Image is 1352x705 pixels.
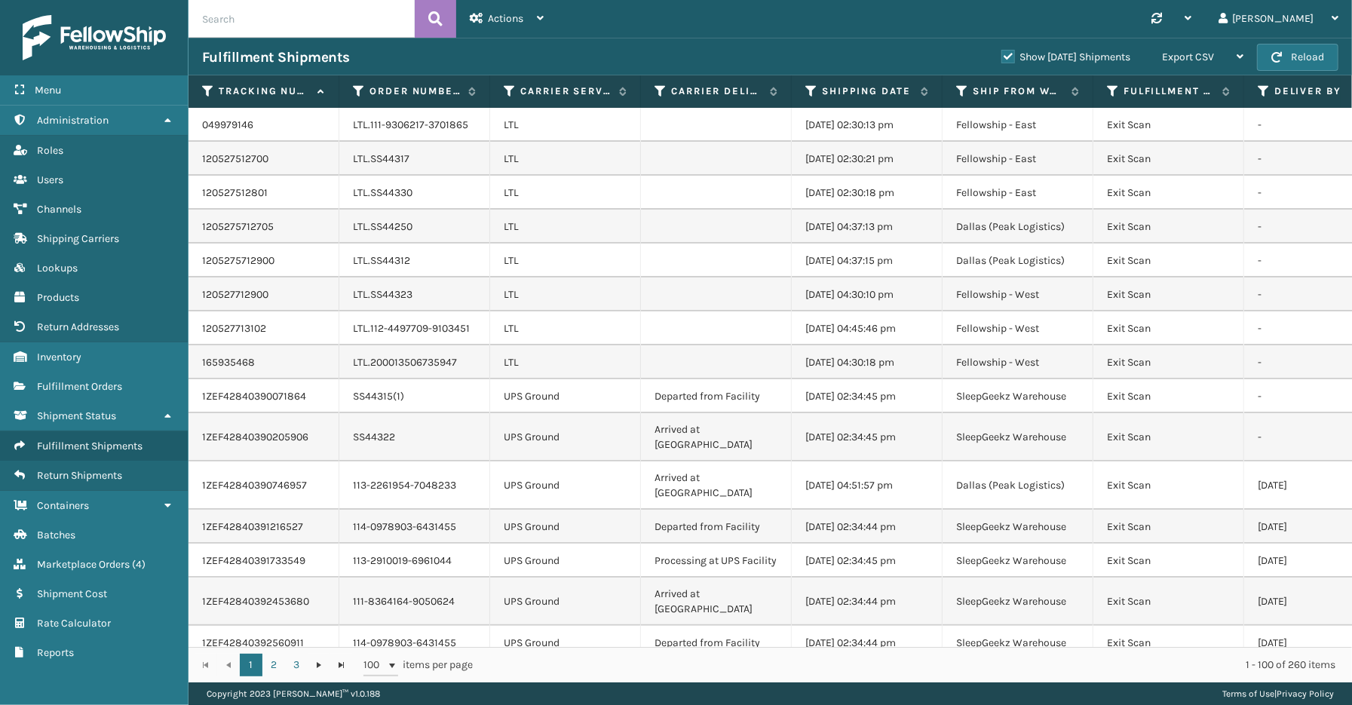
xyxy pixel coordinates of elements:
[37,144,63,157] span: Roles
[313,659,325,671] span: Go to the next page
[37,617,111,630] span: Rate Calculator
[37,499,89,512] span: Containers
[520,84,612,98] label: Carrier Service
[490,413,641,461] td: UPS Ground
[943,626,1093,660] td: SleepGeekz Warehouse
[189,413,339,461] td: 1ZEF42840390205906
[189,108,339,142] td: 049979146
[792,244,943,277] td: [DATE] 04:37:15 pm
[490,461,641,510] td: UPS Ground
[943,311,1093,345] td: Fellowship - West
[1093,345,1244,379] td: Exit Scan
[1124,84,1215,98] label: Fulfillment Order Status
[189,544,339,578] td: 1ZEF42840391733549
[792,510,943,544] td: [DATE] 02:34:44 pm
[792,544,943,578] td: [DATE] 02:34:45 pm
[353,595,455,608] a: 111-8364164-9050624
[1093,142,1244,176] td: Exit Scan
[353,520,456,533] a: 114-0978903-6431455
[943,413,1093,461] td: SleepGeekz Warehouse
[1093,244,1244,277] td: Exit Scan
[202,48,350,66] h3: Fulfillment Shipments
[363,657,386,673] span: 100
[943,176,1093,210] td: Fellowship - East
[490,544,641,578] td: UPS Ground
[1093,626,1244,660] td: Exit Scan
[943,345,1093,379] td: Fellowship - West
[219,84,310,98] label: Tracking Number
[37,262,78,274] span: Lookups
[363,654,474,676] span: items per page
[353,431,395,443] a: SS44322
[240,654,262,676] a: 1
[792,379,943,413] td: [DATE] 02:34:45 pm
[1093,176,1244,210] td: Exit Scan
[330,654,353,676] a: Go to the last page
[37,173,63,186] span: Users
[369,84,461,98] label: Order Number
[792,311,943,345] td: [DATE] 04:45:46 pm
[490,311,641,345] td: LTL
[189,176,339,210] td: 120527512801
[792,142,943,176] td: [DATE] 02:30:21 pm
[943,108,1093,142] td: Fellowship - East
[353,479,456,492] a: 113-2261954-7048233
[37,440,143,452] span: Fulfillment Shipments
[189,345,339,379] td: 165935468
[641,379,792,413] td: Departed from Facility
[792,461,943,510] td: [DATE] 04:51:57 pm
[1222,688,1274,699] a: Terms of Use
[189,277,339,311] td: 120527712900
[641,578,792,626] td: Arrived at [GEOGRAPHIC_DATA]
[1162,51,1214,63] span: Export CSV
[792,277,943,311] td: [DATE] 04:30:10 pm
[671,84,762,98] label: Carrier Delivery Status
[353,118,468,131] a: LTL.111-9306217-3701865
[943,510,1093,544] td: SleepGeekz Warehouse
[1001,51,1130,63] label: Show [DATE] Shipments
[189,578,339,626] td: 1ZEF42840392453680
[353,220,412,233] a: LTL.SS44250
[353,554,452,567] a: 113-2910019-6961044
[37,320,119,333] span: Return Addresses
[353,322,470,335] a: LTL.112-4497709-9103451
[490,176,641,210] td: LTL
[641,510,792,544] td: Departed from Facility
[189,626,339,660] td: 1ZEF42840392560911
[943,142,1093,176] td: Fellowship - East
[490,142,641,176] td: LTL
[189,379,339,413] td: 1ZEF42840390071864
[23,15,166,60] img: logo
[37,646,74,659] span: Reports
[641,544,792,578] td: Processing at UPS Facility
[792,578,943,626] td: [DATE] 02:34:44 pm
[490,626,641,660] td: UPS Ground
[37,232,119,245] span: Shipping Carriers
[353,356,457,369] a: LTL.200013506735947
[943,461,1093,510] td: Dallas (Peak Logistics)
[1093,578,1244,626] td: Exit Scan
[37,380,122,393] span: Fulfillment Orders
[792,345,943,379] td: [DATE] 04:30:18 pm
[1093,108,1244,142] td: Exit Scan
[353,152,409,165] a: LTL.SS44317
[1222,682,1334,705] div: |
[132,558,146,571] span: ( 4 )
[189,311,339,345] td: 120527713102
[189,142,339,176] td: 120527512700
[490,578,641,626] td: UPS Ground
[490,345,641,379] td: LTL
[37,409,116,422] span: Shipment Status
[37,351,81,363] span: Inventory
[353,288,412,301] a: LTL.SS44323
[308,654,330,676] a: Go to the next page
[641,461,792,510] td: Arrived at [GEOGRAPHIC_DATA]
[792,176,943,210] td: [DATE] 02:30:18 pm
[490,210,641,244] td: LTL
[792,413,943,461] td: [DATE] 02:34:45 pm
[207,682,380,705] p: Copyright 2023 [PERSON_NAME]™ v 1.0.188
[37,114,109,127] span: Administration
[35,84,61,97] span: Menu
[189,210,339,244] td: 1205275712705
[336,659,348,671] span: Go to the last page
